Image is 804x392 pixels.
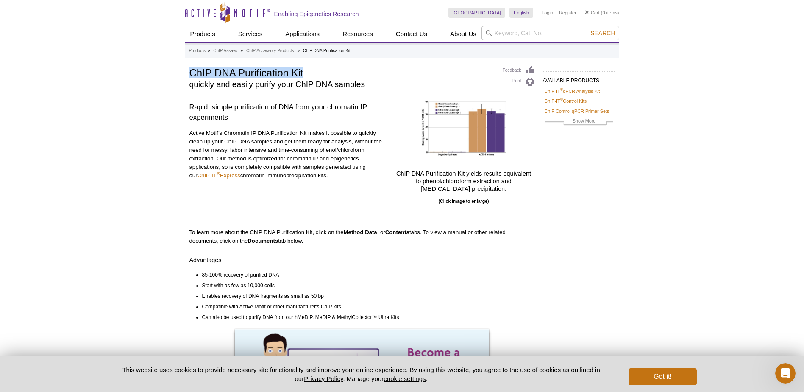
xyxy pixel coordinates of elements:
[241,48,243,53] li: »
[545,117,613,127] a: Show More
[202,290,527,300] li: Enables recovery of DNA fragments as small as 50 bp
[304,375,343,382] a: Privacy Policy
[189,102,387,123] h3: Rapid, simple purification of DNA from your chromatin IP experiments
[202,311,527,322] li: Can also be used to purify DNA from our hMeDIP, MeDIP & MethylCollector™ Ultra Kits
[217,171,220,176] sup: ®
[445,26,481,42] a: About Us
[303,48,351,53] li: ChIP DNA Purification Kit
[202,279,527,290] li: Start with as few as 10,000 cells
[189,228,534,245] p: To learn more about the ChIP DNA Purification Kit, click on the , , or tabs. To view a manual or ...
[543,71,615,86] h2: AVAILABLE PRODUCTS
[556,8,557,18] li: |
[189,66,494,78] h1: ChIP DNA Purification Kit
[280,26,325,42] a: Applications
[202,300,527,311] li: Compatible with Active Motif or other manufacturer's ChIP kits
[421,100,506,156] img: qPCR on ChIP DNA purified with the Chromatin IP DNA Purification Kit
[198,172,240,179] a: ChIP-IT®Express
[588,29,618,37] button: Search
[189,47,206,55] a: Products
[337,26,378,42] a: Resources
[590,30,615,36] span: Search
[185,26,220,42] a: Products
[503,66,534,75] a: Feedback
[439,199,489,204] b: (Click image to enlarge)
[559,10,576,16] a: Register
[213,47,237,55] a: ChIP Assays
[629,368,696,385] button: Got it!
[344,229,364,235] strong: Method
[545,107,609,115] a: ChIP Control qPCR Primer Sets
[189,129,387,180] p: Active Motif’s Chromatin IP DNA Purification Kit makes it possible to quickly clean up your ChIP ...
[189,81,494,88] h2: quickly and easily purify your ChIP DNA samples
[274,10,359,18] h2: Enabling Epigenetics Research
[585,10,589,14] img: Your Cart
[545,87,600,95] a: ChIP-IT®qPCR Analysis Kit
[391,26,432,42] a: Contact Us
[297,48,300,53] li: »
[365,229,377,235] strong: Data
[560,87,563,92] sup: ®
[108,365,615,383] p: This website uses cookies to provide necessary site functionality and improve your online experie...
[246,47,294,55] a: ChIP Accessory Products
[481,26,619,40] input: Keyword, Cat. No.
[202,268,527,279] li: 85-100% recovery of purified DNA
[775,363,796,384] iframe: Intercom live chat
[585,10,600,16] a: Cart
[233,26,268,42] a: Services
[560,98,563,102] sup: ®
[585,8,619,18] li: (0 items)
[542,10,553,16] a: Login
[393,167,534,193] h4: ChIP DNA Purification Kit yields results equivalent to phenol/chloroform extraction and [MEDICAL_...
[509,8,533,18] a: English
[385,229,409,235] strong: Contents
[545,97,587,105] a: ChIP-IT®Control Kits
[448,8,506,18] a: [GEOGRAPHIC_DATA]
[189,254,534,264] h4: Advantages
[503,77,534,87] a: Print
[208,48,210,53] li: »
[384,375,426,382] button: cookie settings
[248,238,278,244] strong: Documents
